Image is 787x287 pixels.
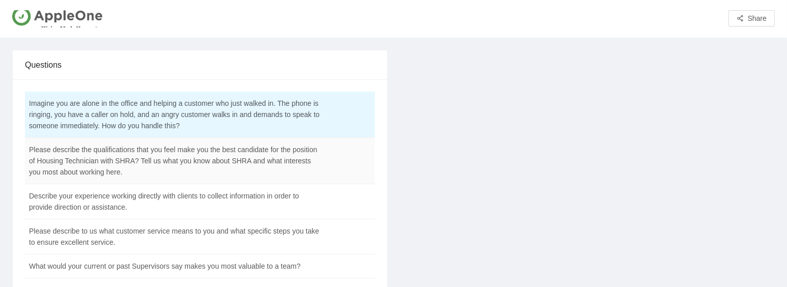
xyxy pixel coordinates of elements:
span: share-alt [737,15,744,23]
td: Describe your experience working directly with clients to collect information in order to provide... [25,184,324,219]
td: Please describe the qualifications that you feel make you the best candidate for the position of ... [25,138,324,184]
td: What would your current or past Supervisors say makes you most valuable to a team? [25,254,324,278]
td: Please describe to us what customer service means to you and what specific steps you take to ensu... [25,219,324,254]
span: Share [748,13,767,24]
td: Imagine you are alone in the office and helping a customer who just walked in. The phone is ringi... [25,92,324,138]
button: share-altShare [728,10,775,26]
img: AppleOne US [12,7,102,32]
div: Questions [25,50,375,79]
